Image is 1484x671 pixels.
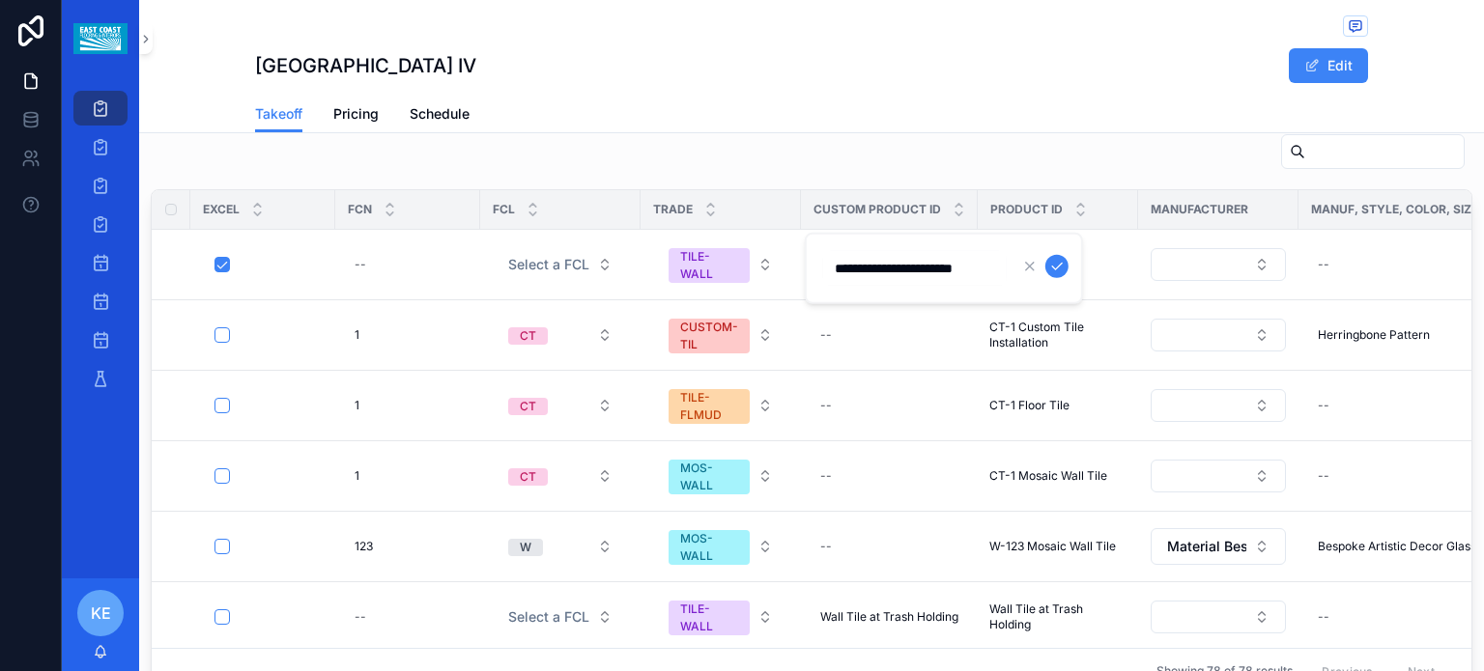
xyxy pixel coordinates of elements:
button: Select Button [1151,248,1286,281]
a: Select Button [492,599,629,635]
span: Pricing [333,104,379,124]
a: Select Button [652,590,789,644]
span: Select a FCL [508,607,589,627]
a: Pricing [333,97,379,135]
a: W-123 Mosaic Wall Tile [989,539,1127,554]
button: Select Button [1151,528,1286,565]
a: Select Button [1150,600,1287,634]
a: Select Button [652,238,789,292]
span: 123 [355,539,373,554]
span: W-123 Mosaic Wall Tile [989,539,1116,554]
span: 1 [355,327,359,343]
button: Select Button [1151,460,1286,492]
a: 123 [347,531,469,562]
div: -- [1318,468,1329,484]
div: CT [520,398,536,415]
div: scrollable content [62,77,139,421]
div: CT [520,468,536,486]
button: Select Button [493,318,628,352]
a: Select Button [652,449,789,503]
a: -- [347,249,469,280]
a: Wall Tile at Trash Holding [813,601,966,632]
a: Select Button [492,317,629,353]
span: Schedule [410,104,470,124]
span: Manuf, Style, Color, Size [1311,202,1478,217]
a: Select Button [652,308,789,362]
button: Select Button [493,459,628,493]
div: -- [1318,609,1329,625]
a: Select Button [652,519,789,573]
div: -- [1318,257,1329,272]
a: -- [813,461,966,491]
a: Select Button [492,458,629,494]
a: Select Button [1150,247,1287,282]
a: 1 [347,461,469,491]
button: Select Button [653,591,788,643]
button: Select Button [1151,389,1286,422]
div: -- [820,398,832,413]
span: Custom Product ID [813,202,941,217]
a: Select Button [1150,388,1287,423]
span: Product ID [990,202,1063,217]
div: -- [820,539,832,554]
span: 1 [355,468,359,484]
div: CUSTOM-TIL [680,319,738,353]
div: -- [1318,398,1329,413]
div: CT [520,327,536,345]
button: Select Button [1151,601,1286,633]
button: Select Button [653,309,788,361]
button: Select Button [493,529,628,564]
button: Select Button [493,247,628,282]
a: CT-1 Floor Tile [989,398,1127,413]
a: Wall Tile at Trash Holding [989,601,1127,632]
a: Select Button [492,528,629,565]
span: Bespoke Artistic Decor Glass [1318,539,1476,554]
span: KE [91,601,111,625]
a: CT-1 Mosaic Wall Tile [989,468,1127,484]
div: MOS-WALL [680,530,738,565]
span: 1 [355,398,359,413]
a: -- [813,320,966,350]
button: Select Button [493,388,628,423]
a: Select Button [1150,318,1287,352]
a: Select Button [1150,459,1287,493]
div: -- [820,327,832,343]
span: FCL [493,202,515,217]
span: Takeoff [255,104,302,124]
span: Select a FCL [508,255,589,274]
a: Takeoff [255,97,302,133]
a: CT-1 Custom Tile Installation [989,320,1127,350]
a: Schedule [410,97,470,135]
a: Select Button [492,246,629,283]
span: CT-1 Mosaic Wall Tile [989,468,1107,484]
div: TILE-WALL [680,248,738,283]
button: Select Button [493,600,628,634]
span: Manufacturer [1151,202,1248,217]
button: Select Button [653,520,788,573]
div: -- [355,257,366,272]
img: App logo [73,23,127,54]
span: CT-1 Floor Tile [989,398,1070,413]
span: Material Bespoke Stone& Tile [1167,537,1246,556]
span: FCN [348,202,372,217]
a: Select Button [492,387,629,424]
a: Select Button [1150,527,1287,566]
div: TILE-FLMUD [680,389,738,424]
span: Herringbone Pattern [1318,327,1430,343]
div: W [520,539,531,556]
a: -- [347,601,469,632]
button: Select Button [1151,319,1286,351]
a: Select Button [652,378,789,433]
a: 1 [347,390,469,421]
button: Select Button [653,379,788,432]
div: MOS-WALL [680,460,738,494]
span: Trade [653,202,693,217]
span: Excel [203,202,240,217]
a: 1 [347,320,469,350]
span: Wall Tile at Trash Holding [820,609,958,625]
div: -- [355,609,366,625]
h1: [GEOGRAPHIC_DATA] IV [255,52,476,79]
div: -- [820,468,832,484]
